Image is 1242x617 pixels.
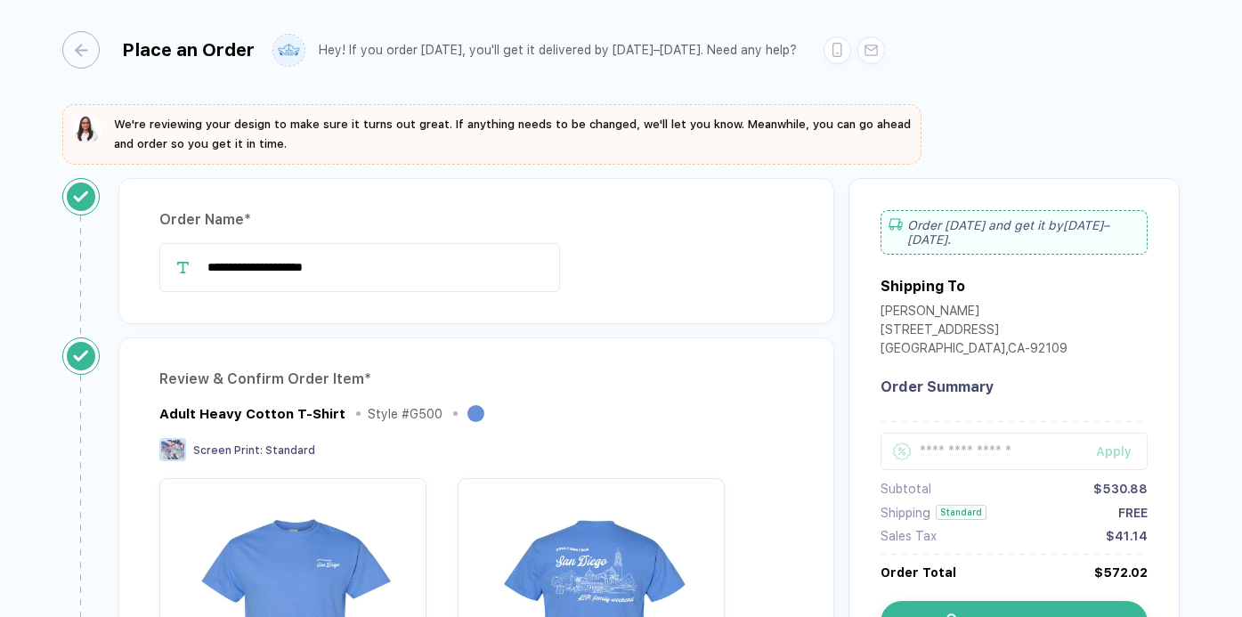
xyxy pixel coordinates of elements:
div: Standard [936,505,986,520]
div: Subtotal [881,482,931,496]
div: Adult Heavy Cotton T-Shirt [159,406,345,422]
div: [PERSON_NAME] [881,304,1067,322]
img: Screen Print [159,438,186,461]
div: Order Name [159,206,793,234]
div: Sales Tax [881,529,937,543]
div: Apply [1096,444,1148,459]
div: Order Summary [881,378,1148,395]
span: Standard [265,444,315,457]
span: Screen Print : [193,444,263,457]
div: Order Total [881,565,956,580]
div: Place an Order [122,39,255,61]
div: $572.02 [1094,565,1148,580]
img: sophie [73,115,101,143]
img: user profile [273,35,304,66]
div: Review & Confirm Order Item [159,365,793,394]
span: We're reviewing your design to make sure it turns out great. If anything needs to be changed, we'... [114,118,911,150]
div: [STREET_ADDRESS] [881,322,1067,341]
div: Shipping [881,506,930,520]
div: [GEOGRAPHIC_DATA] , CA - 92109 [881,341,1067,360]
button: Apply [1074,433,1148,470]
div: FREE [1118,506,1148,520]
button: We're reviewing your design to make sure it turns out great. If anything needs to be changed, we'... [73,115,911,154]
div: Shipping To [881,278,965,295]
div: $41.14 [1106,529,1148,543]
div: Order [DATE] and get it by [DATE]–[DATE] . [881,210,1148,255]
div: $530.88 [1093,482,1148,496]
div: Style # G500 [368,407,442,421]
div: Hey! If you order [DATE], you'll get it delivered by [DATE]–[DATE]. Need any help? [319,43,797,58]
